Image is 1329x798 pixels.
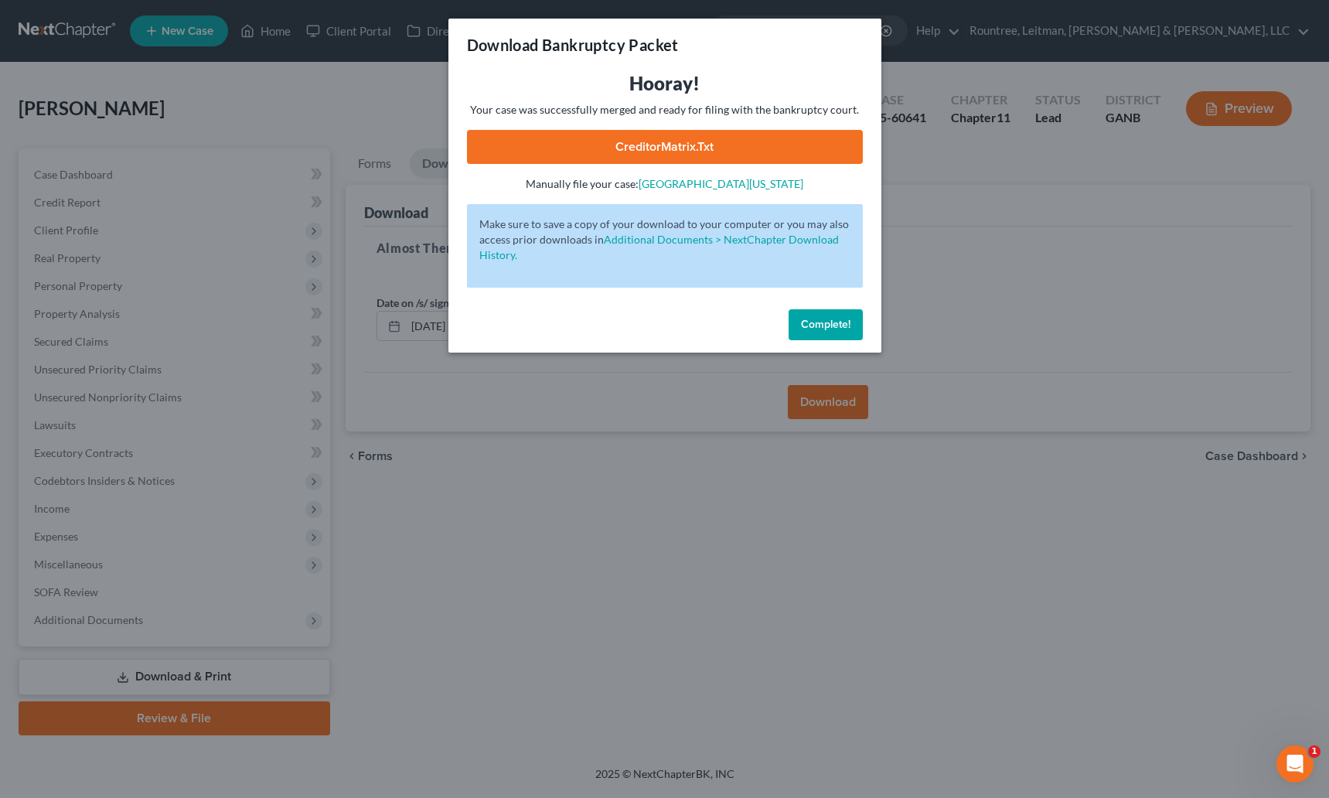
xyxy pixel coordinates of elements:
button: Complete! [789,309,863,340]
h3: Hooray! [467,71,863,96]
h3: Download Bankruptcy Packet [467,34,679,56]
span: 1 [1308,745,1320,758]
a: CreditorMatrix.txt [467,130,863,164]
a: [GEOGRAPHIC_DATA][US_STATE] [639,177,803,190]
span: Complete! [801,318,850,331]
p: Your case was successfully merged and ready for filing with the bankruptcy court. [467,102,863,118]
iframe: Intercom live chat [1276,745,1314,783]
p: Manually file your case: [467,176,863,192]
p: Make sure to save a copy of your download to your computer or you may also access prior downloads in [479,217,850,263]
a: Additional Documents > NextChapter Download History. [479,233,839,261]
